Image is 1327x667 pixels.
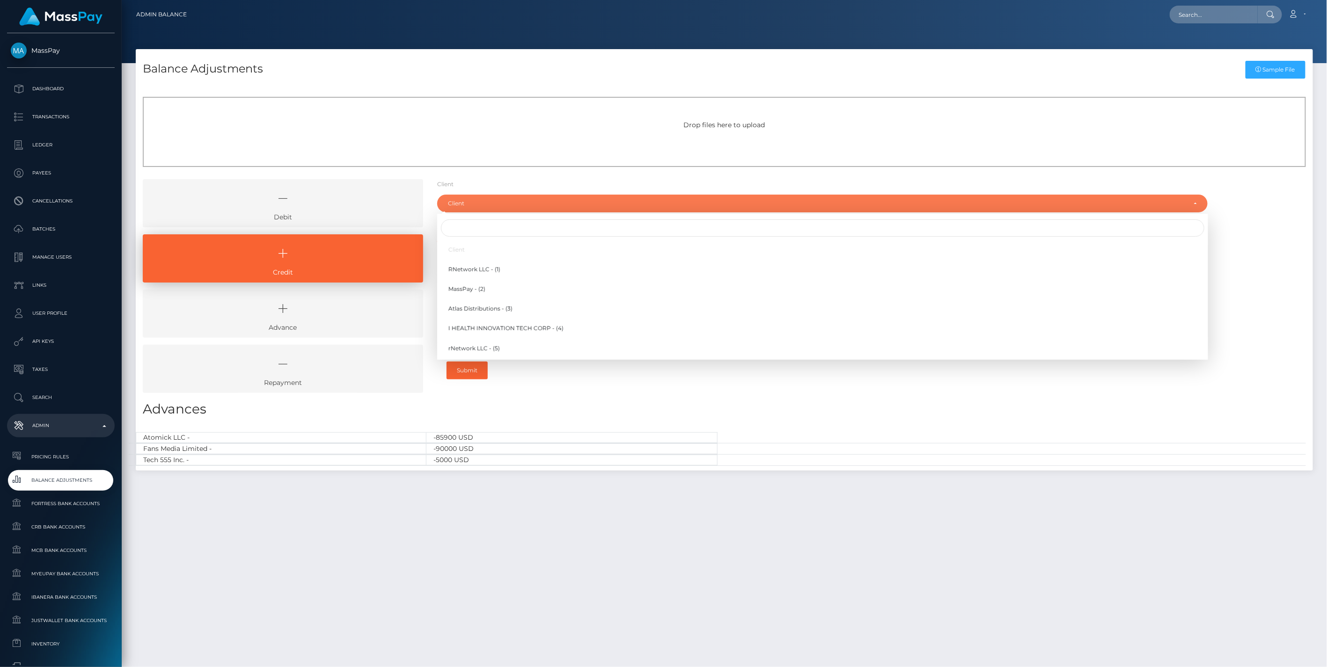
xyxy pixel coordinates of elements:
[11,306,111,320] p: User Profile
[11,82,111,96] p: Dashboard
[11,110,111,124] p: Transactions
[7,161,115,185] a: Payees
[11,451,111,462] span: Pricing Rules
[7,358,115,381] a: Taxes
[11,250,111,264] p: Manage Users
[7,105,115,129] a: Transactions
[11,638,111,649] span: Inventory
[11,498,111,509] span: Fortress Bank Accounts
[11,43,27,58] img: MassPay
[7,517,115,537] a: CRB Bank Accounts
[143,290,423,338] a: Advance
[7,493,115,514] a: Fortress Bank Accounts
[11,278,111,292] p: Links
[11,522,111,532] span: CRB Bank Accounts
[448,344,500,353] span: rNetwork LLC - (5)
[7,330,115,353] a: API Keys
[11,419,111,433] p: Admin
[136,455,426,465] div: Tech 555 Inc. -
[7,46,115,55] span: MassPay
[7,587,115,607] a: Ibanera Bank Accounts
[7,274,115,297] a: Links
[11,545,111,556] span: MCB Bank Accounts
[11,194,111,208] p: Cancellations
[437,195,1208,212] button: Client
[7,189,115,213] a: Cancellations
[11,615,111,626] span: JustWallet Bank Accounts
[426,443,717,454] div: -90000 USD
[448,265,500,274] span: RNetwork LLC - (1)
[7,246,115,269] a: Manage Users
[11,334,111,348] p: API Keys
[143,179,423,227] a: Debit
[1246,61,1305,79] a: Sample File
[684,121,765,129] span: Drop files here to upload
[11,391,111,405] p: Search
[143,400,1306,418] h3: Advances
[7,447,115,467] a: Pricing Rules
[7,302,115,325] a: User Profile
[7,133,115,157] a: Ledger
[11,568,111,579] span: MyEUPay Bank Accounts
[441,219,1204,237] input: Search
[7,610,115,631] a: JustWallet Bank Accounts
[7,540,115,560] a: MCB Bank Accounts
[1170,6,1258,23] input: Search...
[143,234,423,283] a: Credit
[143,345,423,393] a: Repayment
[7,634,115,654] a: Inventory
[11,166,111,180] p: Payees
[448,324,564,333] span: I HEALTH INNOVATION TECH CORP - (4)
[11,475,111,486] span: Balance Adjustments
[7,414,115,437] a: Admin
[143,61,263,77] h4: Balance Adjustments
[11,138,111,152] p: Ledger
[136,432,426,443] div: Atomick LLC -
[448,304,513,313] span: Atlas Distributions - (3)
[7,77,115,101] a: Dashboard
[7,217,115,241] a: Batches
[448,285,485,293] span: MassPay - (2)
[11,222,111,236] p: Batches
[448,200,1187,207] div: Client
[19,7,103,26] img: MassPay Logo
[437,180,454,188] label: Client
[7,386,115,409] a: Search
[426,455,717,465] div: -5000 USD
[7,564,115,584] a: MyEUPay Bank Accounts
[11,592,111,602] span: Ibanera Bank Accounts
[7,470,115,490] a: Balance Adjustments
[136,5,187,24] a: Admin Balance
[11,362,111,377] p: Taxes
[426,432,717,443] div: -85900 USD
[136,443,426,454] div: Fans Media Limited -
[447,362,488,379] button: Submit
